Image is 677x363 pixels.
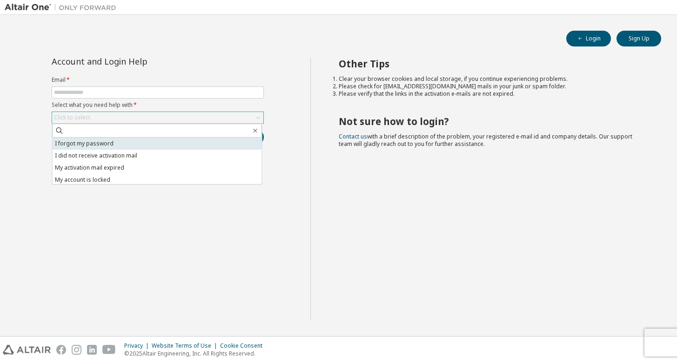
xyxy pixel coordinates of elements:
div: Cookie Consent [220,342,268,350]
span: with a brief description of the problem, your registered e-mail id and company details. Our suppo... [339,132,632,148]
button: Login [566,31,611,46]
p: © 2025 Altair Engineering, Inc. All Rights Reserved. [124,350,268,357]
li: Clear your browser cookies and local storage, if you continue experiencing problems. [339,75,644,83]
div: Website Terms of Use [152,342,220,350]
h2: Not sure how to login? [339,115,644,127]
a: Contact us [339,132,367,140]
div: Click to select [52,112,263,123]
img: youtube.svg [102,345,116,355]
h2: Other Tips [339,58,644,70]
label: Select what you need help with [52,101,264,109]
button: Sign Up [617,31,661,46]
label: Email [52,76,264,84]
img: Altair One [5,3,121,12]
img: linkedin.svg [87,345,97,355]
div: Account and Login Help [52,58,221,65]
img: facebook.svg [56,345,66,355]
li: Please verify that the links in the activation e-mails are not expired. [339,90,644,98]
div: Privacy [124,342,152,350]
img: altair_logo.svg [3,345,51,355]
div: Click to select [54,114,90,121]
li: Please check for [EMAIL_ADDRESS][DOMAIN_NAME] mails in your junk or spam folder. [339,83,644,90]
li: I forgot my password [53,138,262,150]
img: instagram.svg [72,345,81,355]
